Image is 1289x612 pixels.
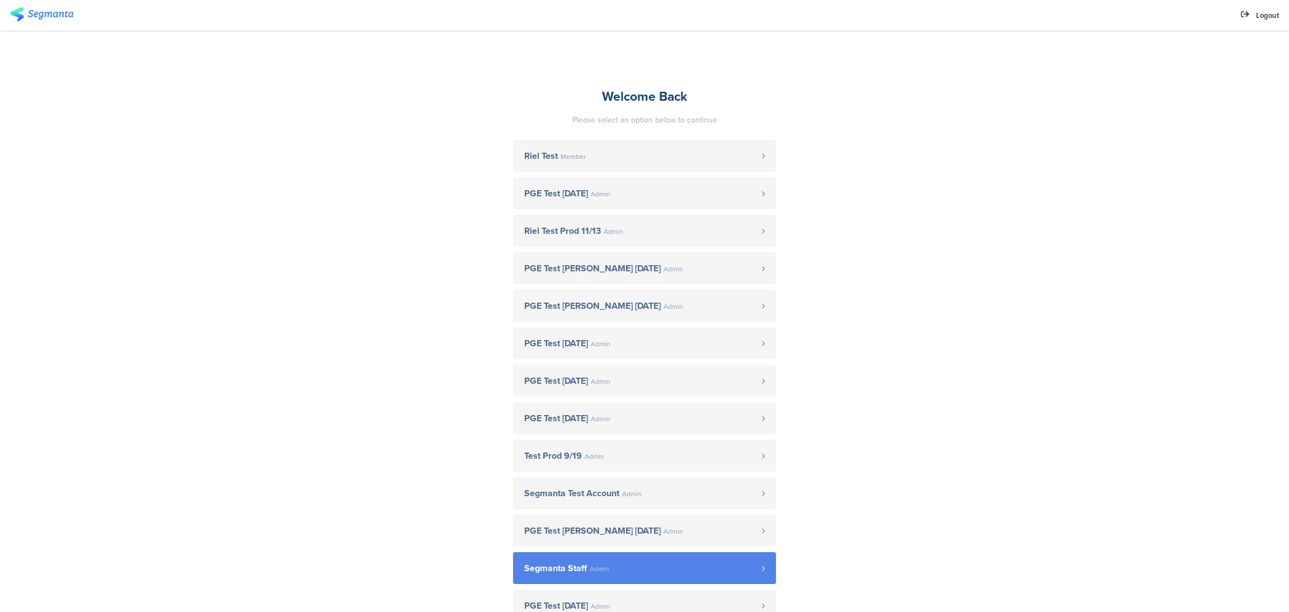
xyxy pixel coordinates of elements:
span: Admin [591,191,610,197]
span: Admin [664,528,683,535]
a: PGE Test [DATE] Admin [513,402,776,434]
span: Admin [622,491,642,497]
span: Member [561,153,586,160]
a: PGE Test [PERSON_NAME] [DATE] Admin [513,290,776,322]
a: PGE Test [DATE] Admin [513,365,776,397]
span: PGE Test [PERSON_NAME] [DATE] [524,302,661,310]
span: Admin [591,603,610,610]
span: Admin [591,416,610,422]
a: PGE Test [DATE] Admin [513,327,776,359]
span: PGE Test [DATE] [524,376,588,385]
span: Admin [664,303,683,310]
span: PGE Test [DATE] [524,601,588,610]
a: PGE Test [PERSON_NAME] [DATE] Admin [513,515,776,547]
a: Segmanta Staff Admin [513,552,776,584]
a: Riel Test Prod 11/13 Admin [513,215,776,247]
a: PGE Test [PERSON_NAME] [DATE] Admin [513,252,776,284]
div: Welcome Back [513,87,776,106]
span: Segmanta Staff [524,564,587,573]
span: Logout [1256,10,1279,21]
span: PGE Test [DATE] [524,414,588,423]
img: segmanta logo [10,7,73,21]
span: Admin [590,566,609,572]
a: Test Prod 9/19 Admin [513,440,776,472]
span: Test Prod 9/19 [524,451,582,460]
span: Admin [585,453,604,460]
span: Admin [664,266,683,272]
a: Segmanta Test Account Admin [513,477,776,509]
span: Admin [591,378,610,385]
span: Segmanta Test Account [524,489,619,498]
div: Please select an option below to continue [513,114,776,126]
span: PGE Test [DATE] [524,189,588,198]
span: Riel Test Prod 11/13 [524,227,601,236]
span: Admin [591,341,610,347]
span: Riel Test [524,152,558,161]
span: Admin [604,228,623,235]
a: Riel Test Member [513,140,776,172]
span: PGE Test [DATE] [524,339,588,348]
a: PGE Test [DATE] Admin [513,177,776,209]
span: PGE Test [PERSON_NAME] [DATE] [524,264,661,273]
span: PGE Test [PERSON_NAME] [DATE] [524,526,661,535]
